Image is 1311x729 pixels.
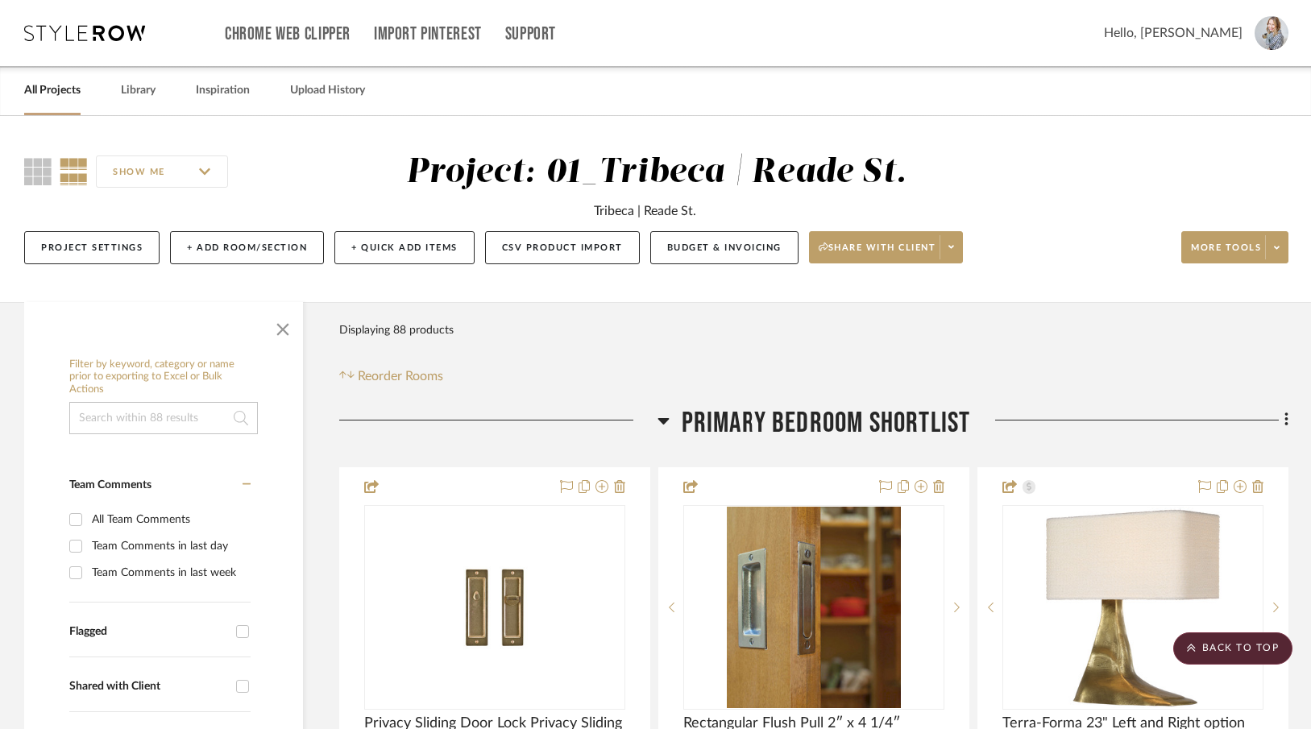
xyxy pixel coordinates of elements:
[267,310,299,342] button: Close
[24,231,160,264] button: Project Settings
[819,242,936,266] span: Share with client
[92,533,247,559] div: Team Comments in last day
[1032,507,1234,708] img: Terra-Forma 23" Left and Right option Table Lamp
[682,406,971,441] span: Primary Bedroom SHORTLIST
[374,27,482,41] a: Import Pinterest
[1104,23,1243,43] span: Hello, [PERSON_NAME]
[394,507,595,708] img: Privacy Sliding Door Lock Privacy Sliding Door Lock (Sliding Door Lock - SDL-S-PR) Exterior Escut...
[1173,632,1292,665] scroll-to-top-button: BACK TO TOP
[339,314,454,346] div: Displaying 88 products
[69,625,228,639] div: Flagged
[1191,242,1261,266] span: More tools
[339,367,443,386] button: Reorder Rooms
[485,231,640,264] button: CSV Product Import
[727,507,901,708] img: Rectangular Flush Pull 2″ x 4 1/4″ Rectangular Flush Pull (FP204): 2" x 4 1/4"
[24,80,81,101] a: All Projects
[69,479,151,491] span: Team Comments
[1255,16,1288,50] img: avatar
[290,80,365,101] a: Upload History
[594,201,696,221] div: Tribeca | Reade St.
[69,402,258,434] input: Search within 88 results
[69,358,258,396] h6: Filter by keyword, category or name prior to exporting to Excel or Bulk Actions
[92,507,247,532] div: All Team Comments
[170,231,324,264] button: + Add Room/Section
[1181,231,1288,263] button: More tools
[505,27,556,41] a: Support
[358,367,443,386] span: Reorder Rooms
[196,80,250,101] a: Inspiration
[121,80,156,101] a: Library
[69,680,228,694] div: Shared with Client
[225,27,351,41] a: Chrome Web Clipper
[92,560,247,586] div: Team Comments in last week
[334,231,475,264] button: + Quick Add Items
[809,231,964,263] button: Share with client
[406,155,906,189] div: Project: 01_Tribeca | Reade St.
[650,231,799,264] button: Budget & Invoicing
